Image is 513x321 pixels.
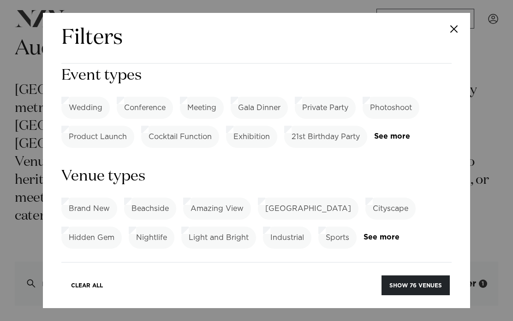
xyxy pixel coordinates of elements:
label: Product Launch [61,126,134,148]
label: Amazing View [183,198,251,220]
label: Hidden Gem [61,227,122,249]
label: Light and Bright [181,227,256,249]
label: Beachside [124,198,176,220]
label: Nightlife [129,227,174,249]
button: Clear All [63,275,111,295]
label: Wedding [61,97,110,119]
label: Industrial [263,227,311,249]
label: Photoshoot [363,97,419,119]
label: Exhibition [226,126,277,148]
button: Close [438,13,470,45]
label: 21st Birthday Party [284,126,367,148]
label: Conference [117,97,173,119]
label: Sports [318,227,357,249]
label: Private Party [295,97,356,119]
label: Brand New [61,198,117,220]
label: Meeting [180,97,224,119]
h2: Filters [61,24,123,52]
label: [GEOGRAPHIC_DATA] [258,198,358,220]
label: Cocktail Function [141,126,219,148]
h3: Venue types [61,166,452,187]
label: Gala Dinner [231,97,288,119]
h3: Event types [61,65,452,86]
label: Cityscape [365,198,416,220]
button: Show 76 venues [382,275,450,295]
